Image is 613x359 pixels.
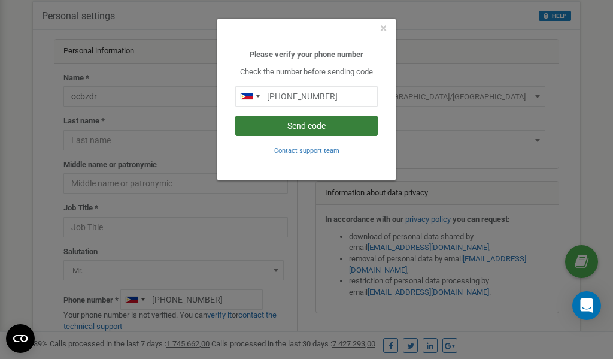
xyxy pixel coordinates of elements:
b: Please verify your phone number [250,50,363,59]
button: Send code [235,116,378,136]
div: Telephone country code [236,87,263,106]
small: Contact support team [274,147,339,155]
div: Open Intercom Messenger [572,291,601,320]
button: Close [380,22,387,35]
p: Check the number before sending code [235,67,378,78]
span: × [380,21,387,35]
button: Open CMP widget [6,324,35,353]
input: 0905 123 4567 [235,86,378,107]
a: Contact support team [274,146,339,155]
